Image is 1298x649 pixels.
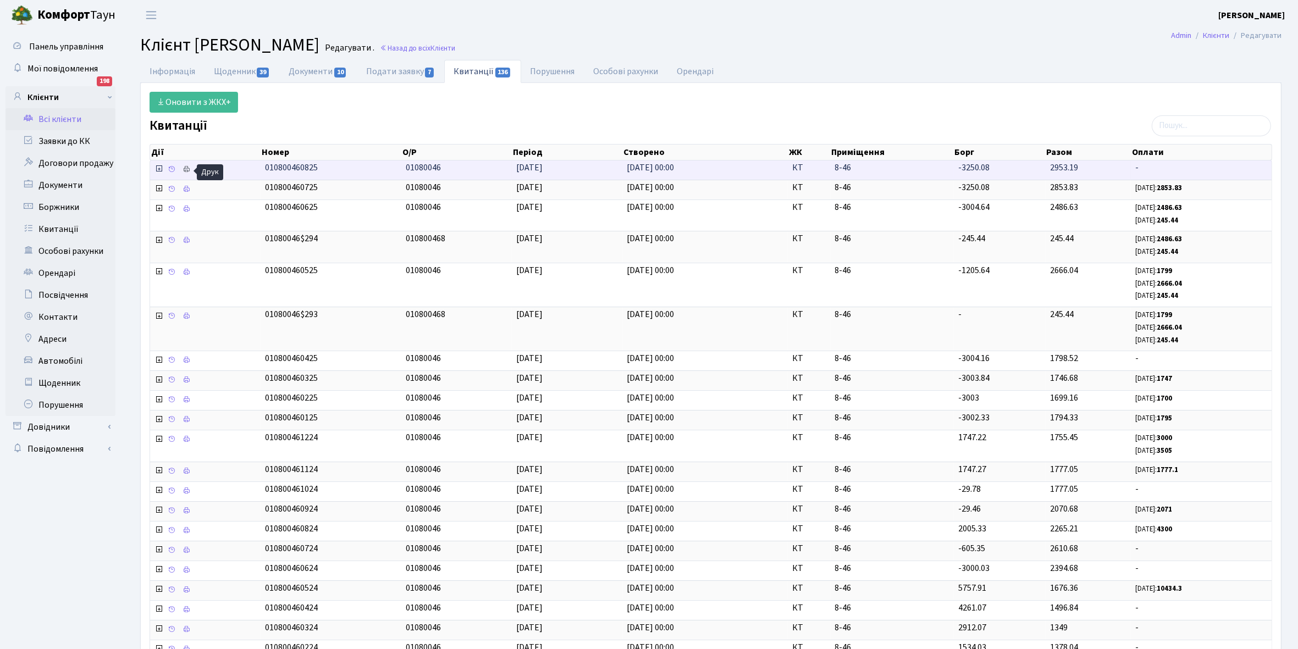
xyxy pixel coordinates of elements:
[1135,162,1267,174] span: -
[1157,247,1178,257] b: 245.44
[1135,483,1267,496] span: -
[627,372,675,384] span: [DATE] 00:00
[512,145,622,160] th: Період
[1050,264,1078,276] span: 2666.04
[516,372,543,384] span: [DATE]
[958,201,990,213] span: -3004.64
[1135,465,1178,475] small: [DATE]:
[1050,162,1078,174] span: 2953.19
[265,483,318,495] span: 010800461024
[627,201,675,213] span: [DATE] 00:00
[5,416,115,438] a: Довідники
[380,43,455,53] a: Назад до всіхКлієнти
[1135,352,1267,365] span: -
[265,352,318,364] span: 010800460425
[516,352,543,364] span: [DATE]
[627,483,675,495] span: [DATE] 00:00
[627,431,675,443] span: [DATE] 00:00
[150,92,238,113] a: Оновити з ЖКХ+
[1135,234,1182,244] small: [DATE]:
[5,152,115,174] a: Договори продажу
[835,201,949,214] span: 8-46
[5,196,115,218] a: Боржники
[958,372,990,384] span: -3003.84
[5,394,115,416] a: Порушення
[5,306,115,328] a: Контакти
[835,602,949,614] span: 8-46
[516,181,543,193] span: [DATE]
[265,622,318,634] span: 010800460324
[1131,145,1272,160] th: Оплати
[406,523,441,535] span: 01080046
[835,483,949,496] span: 8-46
[1050,431,1078,443] span: 1755.45
[265,201,318,213] span: 010800460625
[835,232,949,245] span: 8-46
[622,145,787,160] th: Створено
[958,264,990,276] span: -1205.64
[1157,203,1182,213] b: 2486.63
[5,372,115,394] a: Щоденник
[958,392,979,404] span: -3003
[1135,584,1182,593] small: [DATE]:
[1050,392,1078,404] span: 1699.16
[430,43,455,53] span: Клієнти
[1203,30,1229,41] a: Клієнти
[835,463,949,476] span: 8-46
[1135,310,1172,320] small: [DATE]:
[1152,115,1271,136] input: Пошук...
[1050,181,1078,193] span: 2853.83
[627,264,675,276] span: [DATE] 00:00
[516,308,543,320] span: [DATE]
[1135,215,1178,225] small: [DATE]:
[265,412,318,424] span: 010800460125
[1157,234,1182,244] b: 2486.63
[958,622,986,634] span: 2912.07
[792,622,826,634] span: КТ
[1050,412,1078,424] span: 1794.33
[1050,542,1078,554] span: 2610.68
[11,4,33,26] img: logo.png
[1135,622,1267,634] span: -
[627,622,675,634] span: [DATE] 00:00
[958,503,981,515] span: -29.46
[835,372,949,385] span: 8-46
[265,523,318,535] span: 010800460824
[495,68,511,77] span: 136
[406,431,441,443] span: 01080046
[627,503,675,515] span: [DATE] 00:00
[406,503,441,515] span: 01080046
[5,36,115,58] a: Панель управління
[835,308,949,321] span: 8-46
[5,240,115,262] a: Особові рахунки
[1135,446,1172,456] small: [DATE]:
[1157,335,1178,345] b: 245.44
[584,60,668,83] a: Особові рахунки
[792,523,826,535] span: КТ
[265,181,318,193] span: 010800460725
[1157,393,1172,403] b: 1700
[627,232,675,245] span: [DATE] 00:00
[140,32,319,58] span: Клієнт [PERSON_NAME]
[5,438,115,460] a: Повідомлення
[323,43,374,53] small: Редагувати .
[97,76,112,86] div: 198
[1157,215,1178,225] b: 245.44
[1135,183,1182,193] small: [DATE]:
[357,60,444,83] a: Подати заявку
[627,523,675,535] span: [DATE] 00:00
[406,352,441,364] span: 01080046
[406,392,441,404] span: 01080046
[5,350,115,372] a: Автомобілі
[205,60,279,83] a: Щоденник
[954,145,1046,160] th: Борг
[265,542,318,554] span: 010800460724
[265,582,318,594] span: 010800460524
[1157,323,1182,332] b: 2666.04
[1050,232,1074,245] span: 245.44
[37,6,115,25] span: Таун
[406,264,441,276] span: 01080046
[835,181,949,194] span: 8-46
[1135,247,1178,257] small: [DATE]:
[516,392,543,404] span: [DATE]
